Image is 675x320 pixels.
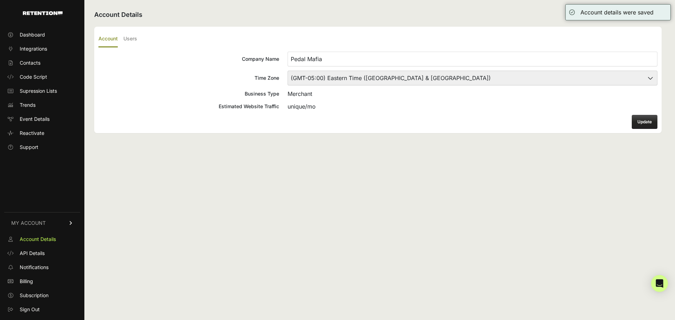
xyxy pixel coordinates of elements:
span: Contacts [20,59,40,66]
a: Subscription [4,290,80,301]
span: Dashboard [20,31,45,38]
div: Account details were saved [580,8,654,17]
a: API Details [4,248,80,259]
span: Notifications [20,264,49,271]
span: MY ACCOUNT [11,220,46,227]
a: Account Details [4,234,80,245]
a: Sign Out [4,304,80,315]
div: Business Type [98,90,279,97]
a: MY ACCOUNT [4,212,80,234]
div: Estimated Website Traffic [98,103,279,110]
input: Company Name [288,52,657,66]
h2: Account Details [94,10,662,20]
div: Merchant [288,90,657,98]
div: Open Intercom Messenger [651,275,668,292]
span: Account Details [20,236,56,243]
a: Dashboard [4,29,80,40]
a: Supression Lists [4,85,80,97]
a: Trends [4,99,80,111]
div: Time Zone [98,74,279,81]
div: Company Name [98,55,279,63]
span: Reactivate [20,130,44,137]
span: Support [20,144,38,151]
select: Time Zone [288,71,657,85]
span: Code Script [20,73,47,80]
span: Event Details [20,116,50,123]
span: API Details [20,250,45,257]
span: Supression Lists [20,87,57,94]
label: Users [123,31,137,47]
button: Update [632,115,657,129]
label: Account [98,31,118,47]
span: Billing [20,278,33,285]
span: Subscription [20,292,49,299]
a: Billing [4,276,80,287]
a: Integrations [4,43,80,54]
span: Sign Out [20,306,40,313]
span: Trends [20,102,36,109]
a: Notifications [4,262,80,273]
a: Event Details [4,113,80,125]
a: Support [4,142,80,153]
a: Contacts [4,57,80,68]
div: unique/mo [288,102,657,111]
a: Reactivate [4,128,80,139]
img: Retention.com [23,11,63,15]
a: Code Script [4,71,80,83]
span: Integrations [20,45,47,52]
